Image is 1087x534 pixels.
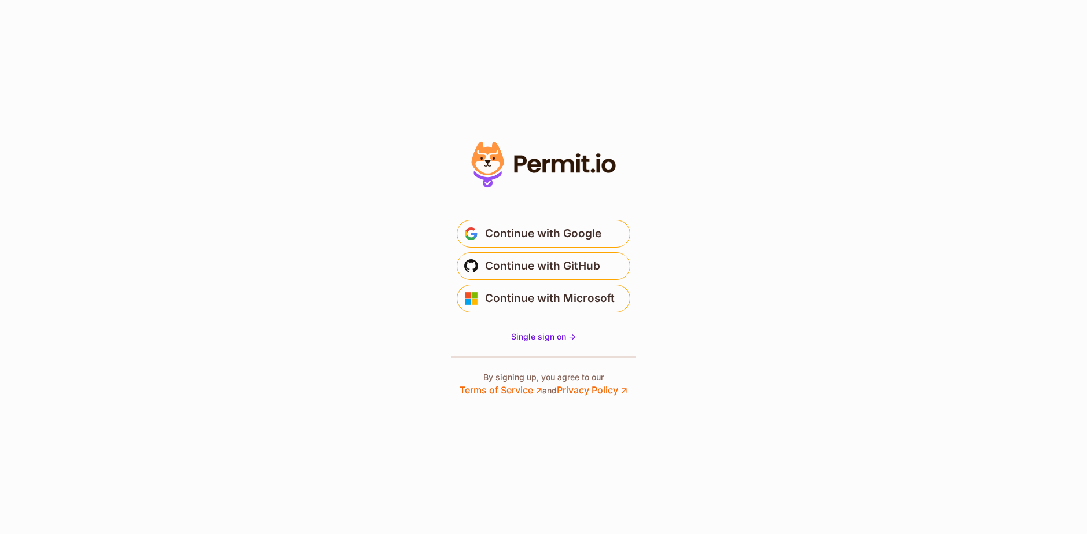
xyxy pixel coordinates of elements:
button: Continue with Google [457,220,630,248]
button: Continue with GitHub [457,252,630,280]
a: Terms of Service ↗ [460,384,542,396]
a: Single sign on -> [511,331,576,343]
a: Privacy Policy ↗ [557,384,627,396]
span: Continue with Microsoft [485,289,615,308]
span: Single sign on -> [511,332,576,341]
span: Continue with GitHub [485,257,600,275]
span: Continue with Google [485,224,601,243]
p: By signing up, you agree to our and [460,371,627,397]
button: Continue with Microsoft [457,285,630,312]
